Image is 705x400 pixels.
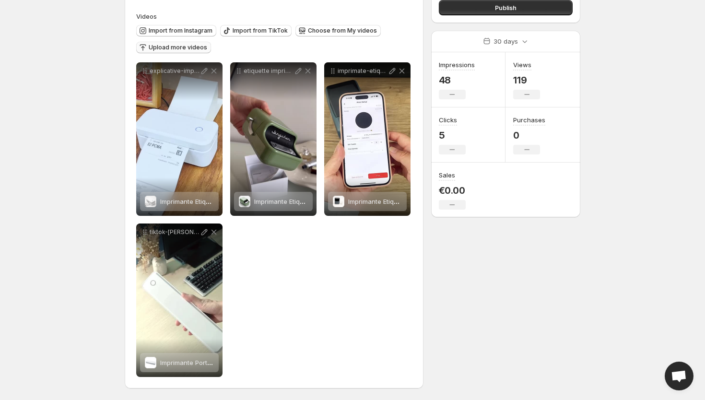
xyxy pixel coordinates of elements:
[136,25,216,36] button: Import from Instagram
[136,42,211,53] button: Upload more videos
[149,44,207,51] span: Upload more videos
[254,198,446,205] span: Imprimante Etiquettes Thermique Bluetooth Rétro – Édition Verte
[513,115,545,125] h3: Purchases
[333,196,344,207] img: Imprimante Etiquettes Thermique Bluetooth - Édition Grise - Petit Format
[324,62,411,216] div: imprimate-etiquette-tiktokkk 1Imprimante Etiquettes Thermique Bluetooth - Édition Grise - Petit F...
[160,359,362,366] span: Imprimante Portable Thermique Bluetooth - Édition [PERSON_NAME]
[513,129,545,141] p: 0
[220,25,292,36] button: Import from TikTok
[439,60,475,70] h3: Impressions
[308,27,377,35] span: Choose from My videos
[439,115,457,125] h3: Clicks
[230,62,317,216] div: etiquette imprimante verte 1Imprimante Etiquettes Thermique Bluetooth Rétro – Édition VerteImprim...
[136,12,157,20] span: Videos
[150,67,200,75] p: explicative-imprimante-[PERSON_NAME]-tiktok
[439,170,455,180] h3: Sales
[513,74,540,86] p: 119
[493,36,518,46] p: 30 days
[439,129,466,141] p: 5
[439,185,466,196] p: €0.00
[239,196,250,207] img: Imprimante Etiquettes Thermique Bluetooth Rétro – Édition Verte
[160,198,414,205] span: Imprimante Etiquettes Thermique Bluetooth - Édition [PERSON_NAME] - Grand Format
[295,25,381,36] button: Choose from My videos
[136,62,223,216] div: explicative-imprimante-[PERSON_NAME]-tiktokImprimante Etiquettes Thermique Bluetooth - Édition Bl...
[244,67,294,75] p: etiquette imprimante verte 1
[233,27,288,35] span: Import from TikTok
[145,196,156,207] img: Imprimante Etiquettes Thermique Bluetooth - Édition Blanche - Grand Format
[136,224,223,377] div: tiktok-[PERSON_NAME]-imprimante-2Imprimante Portable Thermique Bluetooth - Édition BlancheImprima...
[149,27,212,35] span: Import from Instagram
[495,3,517,12] span: Publish
[348,198,576,205] span: Imprimante Etiquettes Thermique Bluetooth - Édition [PERSON_NAME] Format
[338,67,388,75] p: imprimate-etiquette-tiktokkk 1
[665,362,693,390] a: Open chat
[145,357,156,368] img: Imprimante Portable Thermique Bluetooth - Édition Blanche
[513,60,531,70] h3: Views
[439,74,475,86] p: 48
[150,228,200,236] p: tiktok-[PERSON_NAME]-imprimante-2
